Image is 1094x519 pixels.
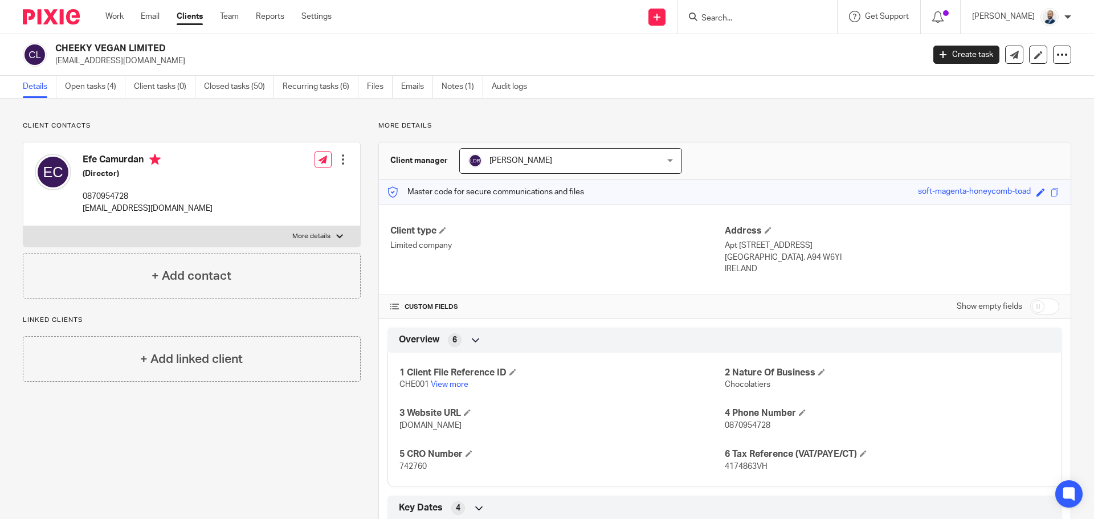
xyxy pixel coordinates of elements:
[399,334,439,346] span: Overview
[399,463,427,471] span: 742760
[468,154,482,167] img: svg%3E
[725,381,770,389] span: Chocolatiers
[401,76,433,98] a: Emails
[83,168,213,179] h5: (Director)
[283,76,358,98] a: Recurring tasks (6)
[23,76,56,98] a: Details
[390,155,448,166] h3: Client manager
[141,11,160,22] a: Email
[442,76,483,98] a: Notes (1)
[399,502,443,514] span: Key Dates
[390,240,725,251] p: Limited company
[431,381,468,389] a: View more
[725,422,770,430] span: 0870954728
[972,11,1035,22] p: [PERSON_NAME]
[23,316,361,325] p: Linked clients
[378,121,1071,130] p: More details
[957,301,1022,312] label: Show empty fields
[387,186,584,198] p: Master code for secure communications and files
[865,13,909,21] span: Get Support
[725,252,1059,263] p: [GEOGRAPHIC_DATA], A94 W6YI
[204,76,274,98] a: Closed tasks (50)
[23,43,47,67] img: svg%3E
[399,381,429,389] span: CHE001
[1040,8,1059,26] img: Mark%20LI%20profiler.png
[23,9,80,24] img: Pixie
[105,11,124,22] a: Work
[65,76,125,98] a: Open tasks (4)
[292,232,330,241] p: More details
[55,43,744,55] h2: CHEEKY VEGAN LIMITED
[35,154,71,190] img: svg%3E
[301,11,332,22] a: Settings
[725,367,1050,379] h4: 2 Nature Of Business
[725,407,1050,419] h4: 4 Phone Number
[725,225,1059,237] h4: Address
[725,240,1059,251] p: Apt [STREET_ADDRESS]
[140,350,243,368] h4: + Add linked client
[492,76,536,98] a: Audit logs
[725,448,1050,460] h4: 6 Tax Reference (VAT/PAYE/CT)
[489,157,552,165] span: [PERSON_NAME]
[83,154,213,168] h4: Efe Camurdan
[399,367,725,379] h4: 1 Client File Reference ID
[367,76,393,98] a: Files
[149,154,161,165] i: Primary
[256,11,284,22] a: Reports
[152,267,231,285] h4: + Add contact
[220,11,239,22] a: Team
[83,203,213,214] p: [EMAIL_ADDRESS][DOMAIN_NAME]
[390,225,725,237] h4: Client type
[399,448,725,460] h4: 5 CRO Number
[933,46,999,64] a: Create task
[390,303,725,312] h4: CUSTOM FIELDS
[23,121,361,130] p: Client contacts
[725,463,768,471] span: 4174863VH
[918,186,1031,199] div: soft-magenta-honeycomb-toad
[134,76,195,98] a: Client tasks (0)
[452,334,457,346] span: 6
[83,191,213,202] p: 0870954728
[456,502,460,514] span: 4
[399,407,725,419] h4: 3 Website URL
[700,14,803,24] input: Search
[725,263,1059,275] p: IRELAND
[55,55,916,67] p: [EMAIL_ADDRESS][DOMAIN_NAME]
[399,422,462,430] span: [DOMAIN_NAME]
[177,11,203,22] a: Clients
